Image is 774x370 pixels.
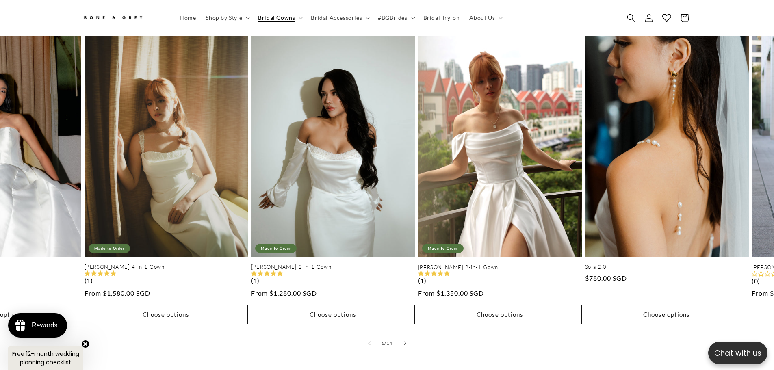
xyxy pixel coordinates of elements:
summary: Bridal Gowns [253,9,306,26]
span: About Us [469,14,495,22]
span: / [384,339,386,347]
span: 6 [382,339,385,347]
button: Choose options [85,305,248,324]
span: Free 12-month wedding planning checklist [12,350,79,366]
a: [PERSON_NAME] 2-in-1 Gown [418,264,582,271]
button: Choose options [251,305,415,324]
span: Bridal Accessories [311,14,362,22]
span: Shop by Style [206,14,242,22]
div: Free 12-month wedding planning checklistClose teaser [8,346,83,370]
span: 14 [386,339,392,347]
a: [PERSON_NAME] 4-in-1 Gown [85,264,248,270]
a: Sora 2.0 [585,264,749,270]
button: Open chatbox [708,342,767,364]
span: Home [180,14,196,22]
button: Choose options [418,305,582,324]
button: Slide left [360,334,378,352]
a: Bone and Grey Bridal [79,8,167,28]
span: Bridal Gowns [258,14,295,22]
button: Slide right [396,334,414,352]
p: Chat with us [708,347,767,359]
button: Close teaser [81,340,89,348]
span: Bridal Try-on [423,14,460,22]
summary: About Us [464,9,506,26]
summary: Bridal Accessories [306,9,373,26]
div: Rewards [32,322,57,329]
a: Bridal Try-on [418,9,465,26]
span: #BGBrides [378,14,407,22]
a: [PERSON_NAME] 2-in-1 Gown [251,264,415,270]
a: Home [175,9,201,26]
summary: #BGBrides [373,9,418,26]
img: Bone and Grey Bridal [82,11,143,25]
button: Choose options [585,305,749,324]
summary: Search [622,9,640,27]
summary: Shop by Style [201,9,253,26]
